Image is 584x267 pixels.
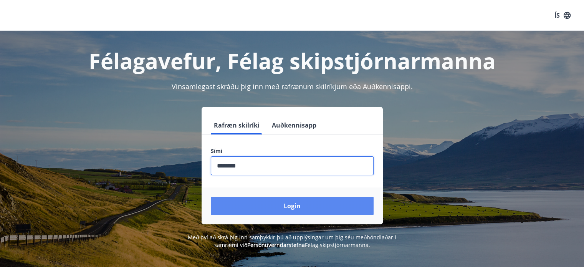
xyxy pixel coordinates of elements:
button: Rafræn skilríki [211,116,263,134]
h1: Félagavefur, Félag skipstjórnarmanna [25,46,559,75]
span: Með því að skrá þig inn samþykkir þú að upplýsingar um þig séu meðhöndlaðar í samræmi við Félag s... [188,234,396,249]
span: Vinsamlegast skráðu þig inn með rafrænum skilríkjum eða Auðkennisappi. [172,82,413,91]
button: ÍS [550,8,575,22]
button: Login [211,197,374,215]
button: Auðkennisapp [269,116,319,134]
a: Persónuverndarstefna [247,241,305,249]
label: Sími [211,147,374,155]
